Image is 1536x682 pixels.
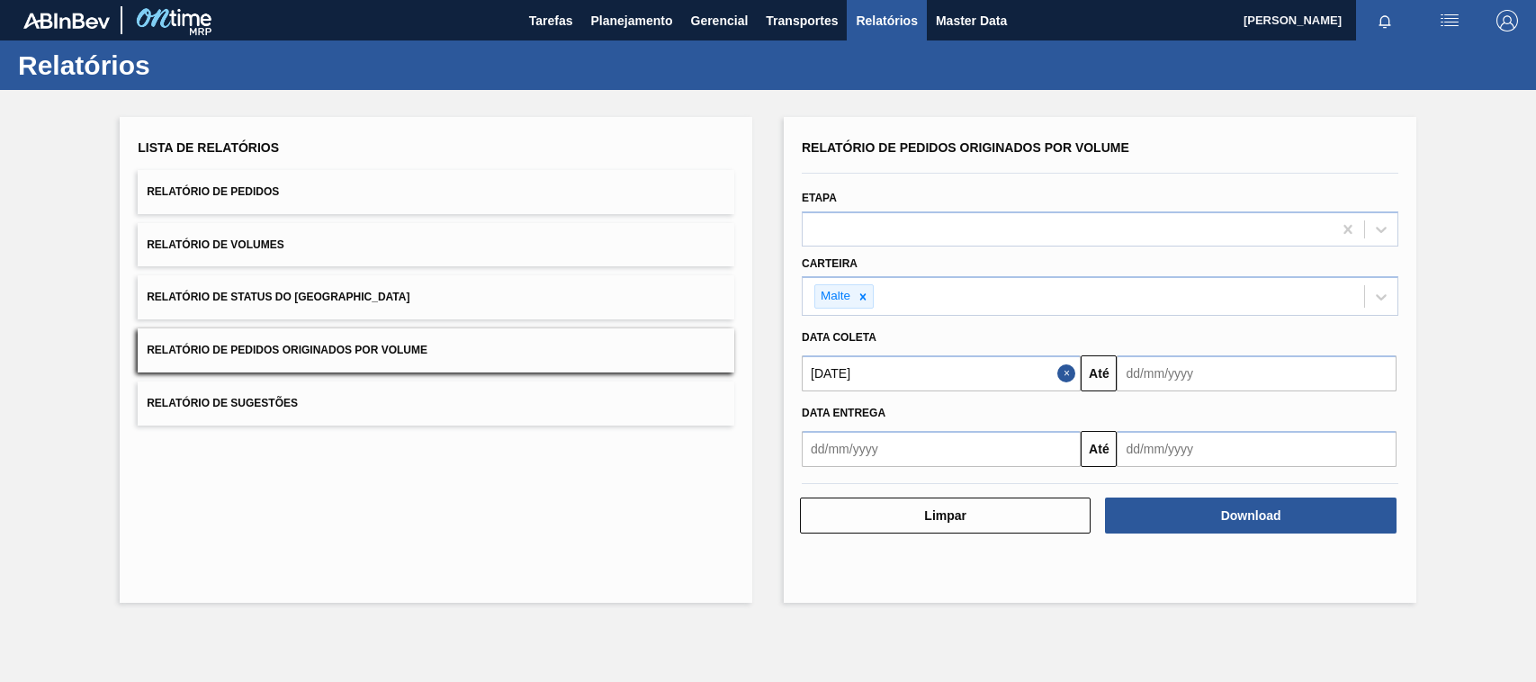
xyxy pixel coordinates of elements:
button: Relatório de Status do [GEOGRAPHIC_DATA] [138,275,734,319]
button: Relatório de Pedidos [138,170,734,214]
h1: Relatórios [18,55,337,76]
span: Relatório de Pedidos Originados por Volume [147,344,427,356]
input: dd/mm/yyyy [1117,431,1396,467]
span: Data coleta [802,331,876,344]
span: Relatórios [856,10,917,31]
img: userActions [1439,10,1460,31]
span: Relatório de Sugestões [147,397,298,409]
label: Carteira [802,257,858,270]
button: Relatório de Pedidos Originados por Volume [138,328,734,372]
input: dd/mm/yyyy [802,355,1081,391]
button: Relatório de Volumes [138,223,734,267]
span: Master Data [936,10,1007,31]
img: TNhmsLtSVTkK8tSr43FrP2fwEKptu5GPRR3wAAAABJRU5ErkJggg== [23,13,110,29]
span: Relatório de Pedidos Originados por Volume [802,140,1129,155]
span: Lista de Relatórios [138,140,279,155]
input: dd/mm/yyyy [802,431,1081,467]
label: Etapa [802,192,837,204]
span: Planejamento [590,10,672,31]
span: Relatório de Volumes [147,238,283,251]
button: Download [1105,498,1396,534]
button: Até [1081,355,1117,391]
span: Gerencial [691,10,749,31]
div: Malte [815,285,853,308]
span: Data entrega [802,407,885,419]
button: Limpar [800,498,1091,534]
span: Transportes [766,10,838,31]
button: Até [1081,431,1117,467]
span: Tarefas [529,10,573,31]
span: Relatório de Pedidos [147,185,279,198]
span: Relatório de Status do [GEOGRAPHIC_DATA] [147,291,409,303]
button: Close [1057,355,1081,391]
button: Relatório de Sugestões [138,381,734,426]
img: Logout [1496,10,1518,31]
input: dd/mm/yyyy [1117,355,1396,391]
button: Notificações [1356,8,1414,33]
